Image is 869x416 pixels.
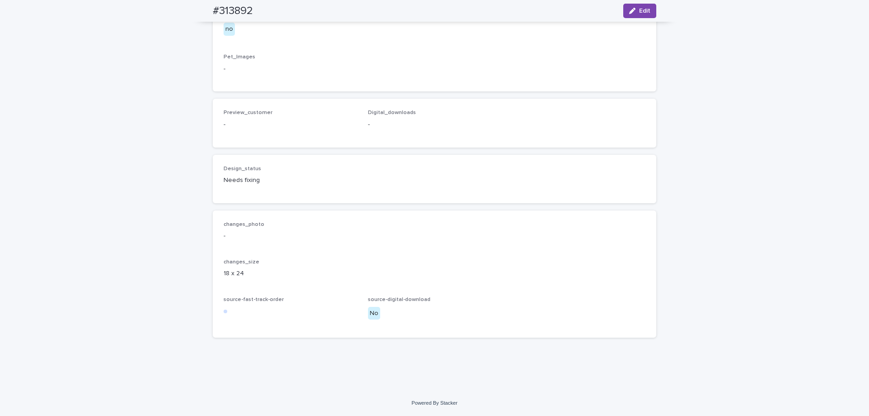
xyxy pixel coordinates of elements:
button: Edit [623,4,656,18]
span: source-fast-track-order [224,297,284,302]
div: No [368,307,380,320]
span: Digital_downloads [368,110,416,115]
p: - [224,231,645,241]
span: Pet_Images [224,54,255,60]
span: Preview_customer [224,110,272,115]
p: - [224,120,357,129]
p: 18 x 24 [224,269,645,278]
span: Edit [639,8,650,14]
span: changes_photo [224,222,264,227]
p: Needs fixing [224,176,357,185]
p: - [224,64,645,74]
div: no [224,23,235,36]
a: Powered By Stacker [411,400,457,406]
h2: #313892 [213,5,253,18]
span: Design_status [224,166,261,172]
span: changes_size [224,259,259,265]
p: - [368,120,501,129]
span: source-digital-download [368,297,430,302]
